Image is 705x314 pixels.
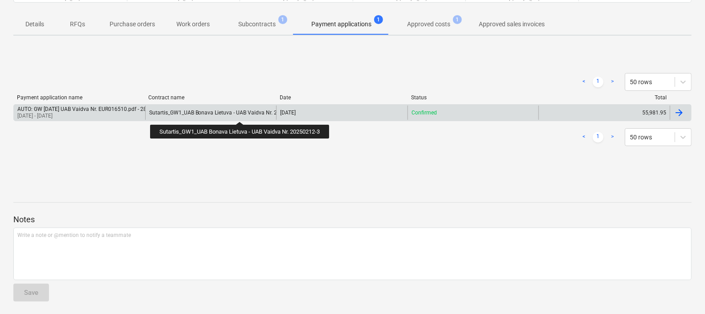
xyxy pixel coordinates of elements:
div: Total [542,94,667,101]
a: Next page [607,77,618,87]
a: Page 1 is your current page [593,132,603,143]
div: 55,981.95 [538,106,670,120]
iframe: Chat Widget [660,271,705,314]
div: Payment application name [17,94,141,101]
p: Payment applications [311,20,371,29]
div: Sutartis_GW1_UAB Bonava Lietuva - UAB Vaidva Nr. 20250212-3 [149,110,304,116]
p: [DATE] - [DATE] [17,112,165,120]
p: RFQs [67,20,88,29]
div: AUTO: GW [DATE] UAB Vaidva Nr. EUR016510.pdf - 28052025 [17,106,165,112]
a: Previous page [579,77,589,87]
span: 1 [453,15,462,24]
p: Notes [13,214,692,225]
div: Status [411,94,535,101]
a: Page 1 is your current page [593,77,603,87]
div: Date [280,94,404,101]
p: Approved costs [407,20,450,29]
p: Work orders [176,20,210,29]
p: Purchase orders [110,20,155,29]
div: [DATE] [280,110,296,116]
span: 1 [278,15,287,24]
p: Subcontracts [238,20,276,29]
span: 1 [374,15,383,24]
p: Confirmed [412,109,437,117]
p: Approved sales invoices [479,20,545,29]
a: Next page [607,132,618,143]
a: Previous page [579,132,589,143]
p: Details [24,20,45,29]
div: Contract name [148,94,273,101]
